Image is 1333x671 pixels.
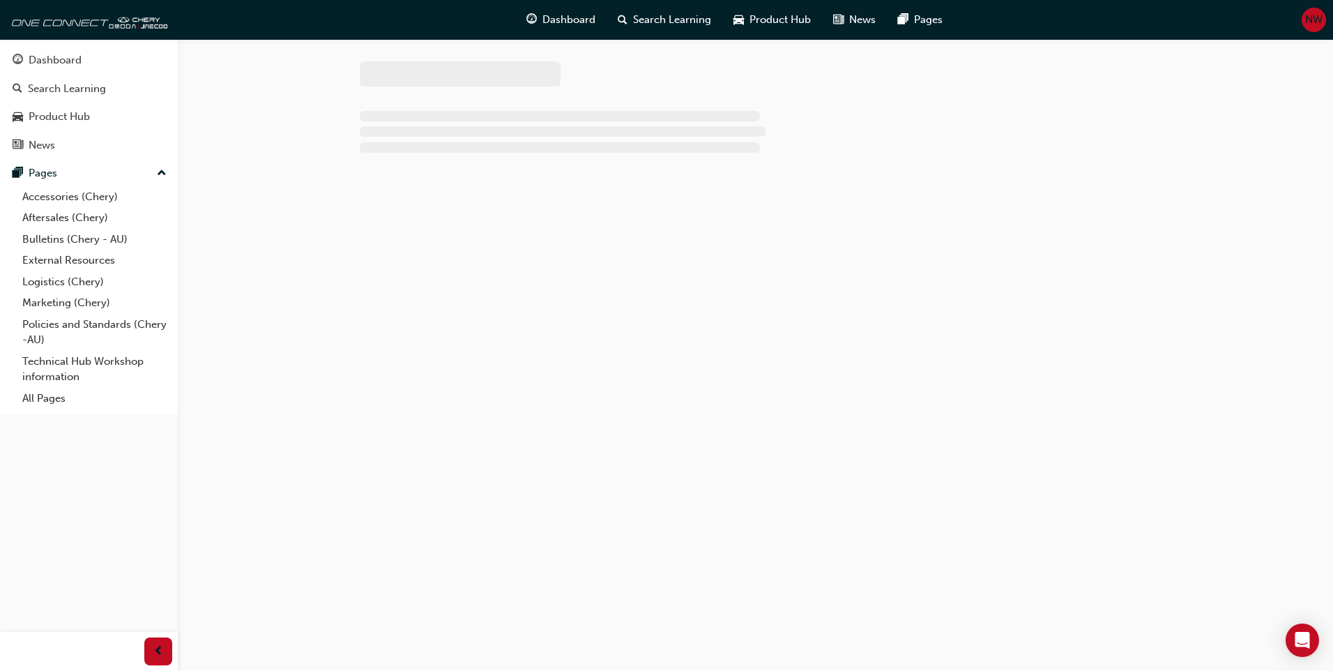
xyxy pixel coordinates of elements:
[29,52,82,68] div: Dashboard
[515,6,607,34] a: guage-iconDashboard
[833,11,844,29] span: news-icon
[13,83,22,96] span: search-icon
[13,167,23,180] span: pages-icon
[13,111,23,123] span: car-icon
[157,165,167,183] span: up-icon
[13,54,23,67] span: guage-icon
[898,11,908,29] span: pages-icon
[542,12,595,28] span: Dashboard
[17,271,172,293] a: Logistics (Chery)
[17,229,172,250] a: Bulletins (Chery - AU)
[733,11,744,29] span: car-icon
[17,314,172,351] a: Policies and Standards (Chery -AU)
[849,12,876,28] span: News
[17,250,172,271] a: External Resources
[17,292,172,314] a: Marketing (Chery)
[722,6,822,34] a: car-iconProduct Hub
[29,137,55,153] div: News
[1302,8,1326,32] button: NW
[914,12,943,28] span: Pages
[17,207,172,229] a: Aftersales (Chery)
[1305,12,1323,28] span: NW
[6,104,172,130] a: Product Hub
[618,11,627,29] span: search-icon
[822,6,887,34] a: news-iconNews
[6,160,172,186] button: Pages
[607,6,722,34] a: search-iconSearch Learning
[633,12,711,28] span: Search Learning
[887,6,954,34] a: pages-iconPages
[28,81,106,97] div: Search Learning
[13,140,23,152] span: news-icon
[6,76,172,102] a: Search Learning
[749,12,811,28] span: Product Hub
[7,6,167,33] img: oneconnect
[153,643,164,661] span: prev-icon
[1286,624,1319,657] div: Open Intercom Messenger
[17,388,172,409] a: All Pages
[526,11,537,29] span: guage-icon
[6,133,172,158] a: News
[17,351,172,388] a: Technical Hub Workshop information
[29,109,90,125] div: Product Hub
[29,165,57,181] div: Pages
[6,47,172,73] a: Dashboard
[17,186,172,208] a: Accessories (Chery)
[6,45,172,160] button: DashboardSearch LearningProduct HubNews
